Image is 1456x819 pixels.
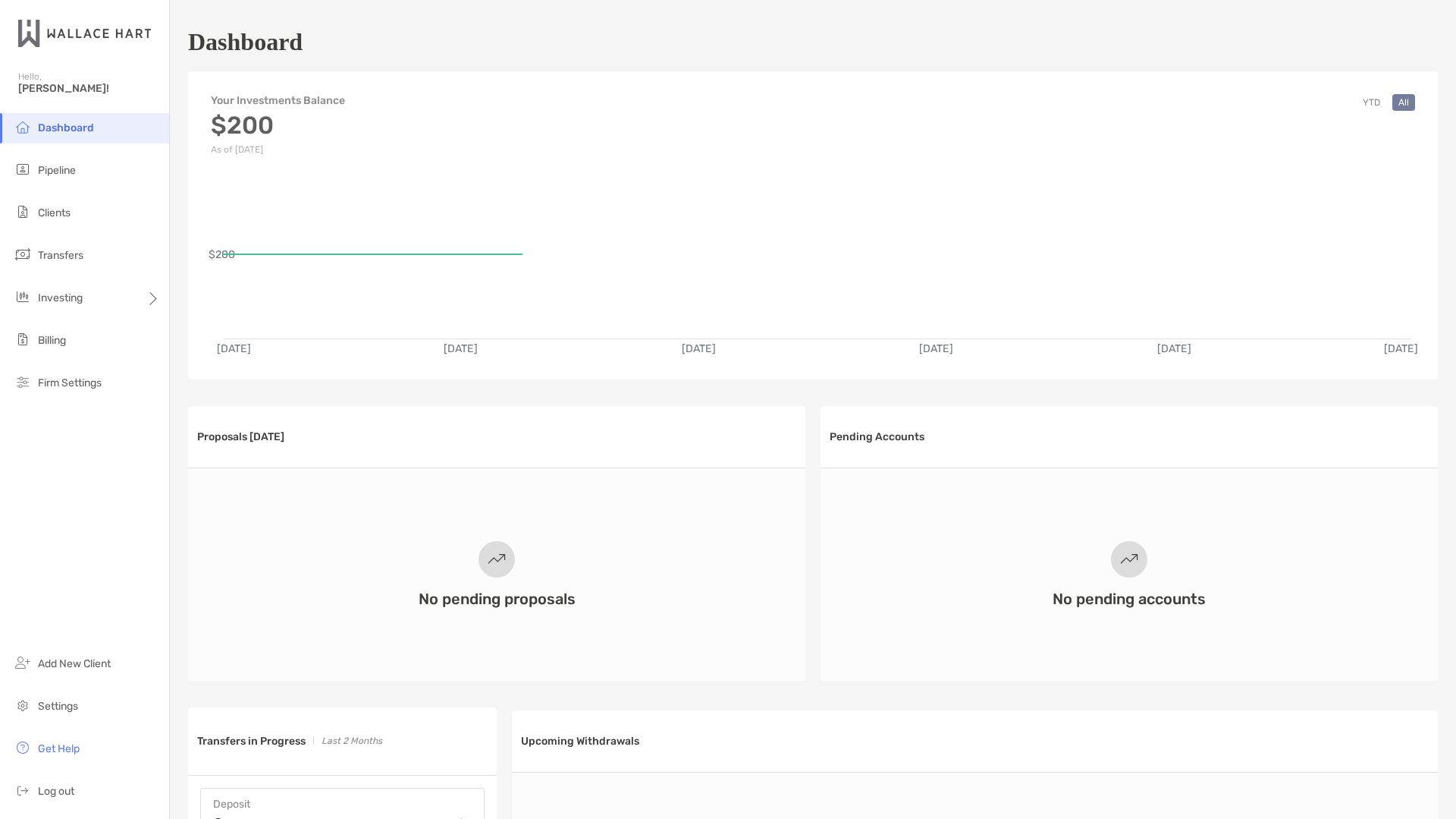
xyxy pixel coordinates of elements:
[14,739,32,757] img: get-help icon
[14,118,32,136] img: dashboard icon
[38,249,83,262] span: Transfers
[444,342,478,355] text: [DATE]
[1392,94,1415,111] button: All
[188,28,303,56] h1: Dashboard
[14,781,32,799] img: logout icon
[197,735,306,748] h3: Transfers in Progress
[14,654,32,672] img: add_new_client icon
[197,430,284,443] h3: Proposals [DATE]
[322,732,382,751] p: Last 2 Months
[1357,94,1386,111] button: YTD
[38,742,80,755] span: Get Help
[38,700,78,713] span: Settings
[211,94,345,107] h4: Your Investments Balance
[14,330,32,348] img: billing icon
[38,657,111,670] span: Add New Client
[1157,342,1191,355] text: [DATE]
[18,82,160,95] span: [PERSON_NAME]!
[211,144,345,155] p: As of [DATE]
[213,798,472,811] h4: Deposit
[419,590,576,608] h3: No pending proposals
[38,206,71,219] span: Clients
[830,430,924,443] h3: Pending Accounts
[14,373,32,391] img: firm-settings icon
[38,121,94,134] span: Dashboard
[14,160,32,178] img: pipeline icon
[14,203,32,221] img: clients icon
[38,164,76,177] span: Pipeline
[217,342,251,355] text: [DATE]
[14,245,32,263] img: transfers icon
[1053,590,1206,608] h3: No pending accounts
[919,342,953,355] text: [DATE]
[1384,342,1418,355] text: [DATE]
[14,288,32,306] img: investing icon
[682,342,716,355] text: [DATE]
[18,6,151,61] img: Zoe Logo
[14,696,32,714] img: settings icon
[211,111,345,140] h3: $200
[38,376,102,389] span: Firm Settings
[521,735,639,748] h3: Upcoming Withdrawals
[209,248,235,261] text: $200
[38,291,83,304] span: Investing
[38,785,74,798] span: Log out
[38,334,66,347] span: Billing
